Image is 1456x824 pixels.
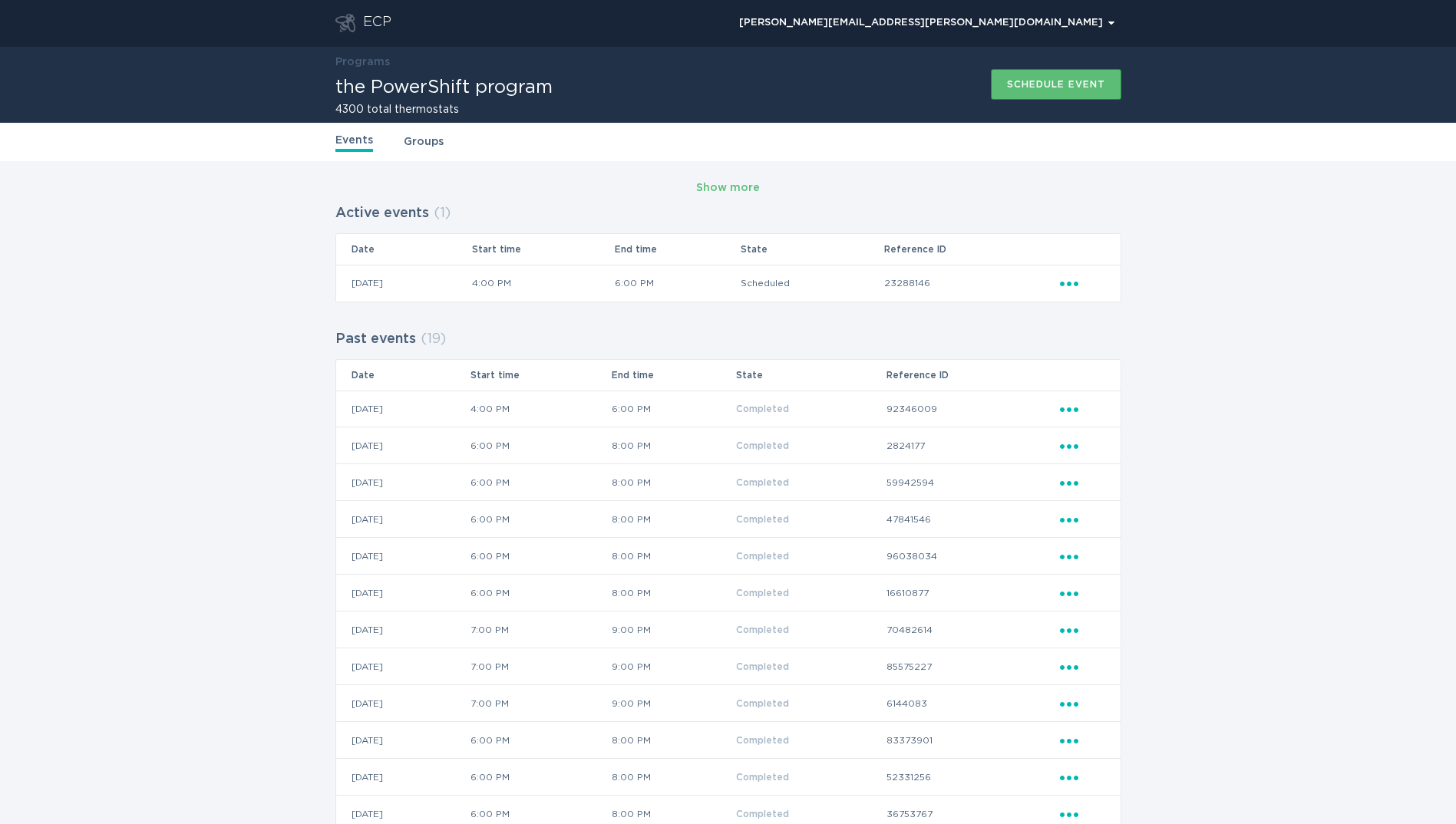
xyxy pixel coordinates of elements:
[336,360,1121,391] tr: Table Headers
[886,464,1059,501] td: 59942594
[611,427,735,464] td: 8:00 PM
[886,648,1059,685] td: 85575227
[336,265,1121,302] tr: 9d44334f0d50454981cef5098d01ca37
[739,18,1114,28] div: [PERSON_NAME][EMAIL_ADDRESS][PERSON_NAME][DOMAIN_NAME]
[736,625,789,634] span: Completed
[1060,732,1105,749] div: Popover menu
[736,552,789,561] span: Completed
[736,736,789,745] span: Completed
[471,265,614,302] td: 4:00 PM
[611,464,735,501] td: 8:00 PM
[1060,474,1105,491] div: Popover menu
[470,722,611,759] td: 6:00 PM
[1060,275,1105,292] div: Popover menu
[732,12,1121,35] button: Open user account details
[886,391,1059,427] td: 92346009
[1060,400,1105,417] div: Popover menu
[336,501,470,538] td: [DATE]
[335,78,553,97] h1: the PowerShift program
[611,575,735,611] td: 8:00 PM
[886,427,1059,464] td: 2824177
[335,14,355,32] button: Go to dashboard
[740,234,883,265] th: State
[736,478,789,487] span: Completed
[1060,769,1105,786] div: Popover menu
[611,648,735,685] td: 9:00 PM
[886,501,1059,538] td: 47841546
[611,685,735,722] td: 9:00 PM
[991,69,1121,100] button: Schedule event
[470,464,611,501] td: 6:00 PM
[614,234,740,265] th: End time
[336,265,471,302] td: [DATE]
[471,234,614,265] th: Start time
[886,575,1059,611] td: 16610877
[336,464,1121,501] tr: f4357a3322ef4a07934f9618a36d3770
[470,648,611,685] td: 7:00 PM
[336,759,1121,796] tr: 88a56d70bd304fe089c6c80025429a77
[336,759,470,796] td: [DATE]
[335,104,553,115] h2: 4300 total thermostats
[336,234,471,265] th: Date
[421,332,446,346] span: ( 19 )
[696,176,760,199] button: Show more
[1007,80,1105,89] div: Schedule event
[470,360,611,391] th: Start time
[363,14,391,32] div: ECP
[886,538,1059,575] td: 96038034
[696,180,760,196] div: Show more
[1060,806,1105,822] div: Popover menu
[336,360,470,391] th: Date
[336,722,1121,759] tr: c6635b063a8d46289f507937ea71505b
[1060,658,1105,675] div: Popover menu
[336,685,1121,722] tr: 6f3d9e65deda4c9d8fd9ff9f66d78a7a
[735,360,886,391] th: State
[736,515,789,524] span: Completed
[1060,511,1105,528] div: Popover menu
[736,699,789,708] span: Completed
[336,427,1121,464] tr: 50bd9c3edc424cab8aa8a4aab9d3479b
[1060,585,1105,602] div: Popover menu
[434,206,451,220] span: ( 1 )
[611,538,735,575] td: 8:00 PM
[335,57,390,68] a: Programs
[336,391,470,427] td: [DATE]
[470,501,611,538] td: 6:00 PM
[736,588,789,598] span: Completed
[336,722,470,759] td: [DATE]
[611,759,735,796] td: 8:00 PM
[886,360,1059,391] th: Reference ID
[886,759,1059,796] td: 52331256
[741,279,790,288] span: Scheduled
[1060,437,1105,454] div: Popover menu
[336,575,470,611] td: [DATE]
[736,773,789,782] span: Completed
[611,611,735,648] td: 9:00 PM
[886,722,1059,759] td: 83373901
[611,391,735,427] td: 6:00 PM
[335,132,373,152] a: Events
[404,133,444,150] a: Groups
[1060,621,1105,638] div: Popover menu
[732,12,1121,35] div: Popover menu
[336,234,1121,265] tr: Table Headers
[470,575,611,611] td: 6:00 PM
[336,427,470,464] td: [DATE]
[470,685,611,722] td: 7:00 PM
[336,575,1121,611] tr: 4b24611361c3467aad519c13f3fbe158
[336,464,470,501] td: [DATE]
[470,427,611,464] td: 6:00 PM
[470,759,611,796] td: 6:00 PM
[736,662,789,671] span: Completed
[736,441,789,450] span: Completed
[335,199,429,227] h2: Active events
[470,538,611,575] td: 6:00 PM
[883,234,1059,265] th: Reference ID
[336,648,1121,685] tr: dfd12f1ac68844c49bc440392f311736
[611,360,735,391] th: End time
[886,685,1059,722] td: 6144083
[336,538,1121,575] tr: 6d3bcb80b9e8427e9e18cc366e697362
[336,611,470,648] td: [DATE]
[336,391,1121,427] tr: b68c52f90b4043ecb4a9a903c0f5f45f
[336,648,470,685] td: [DATE]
